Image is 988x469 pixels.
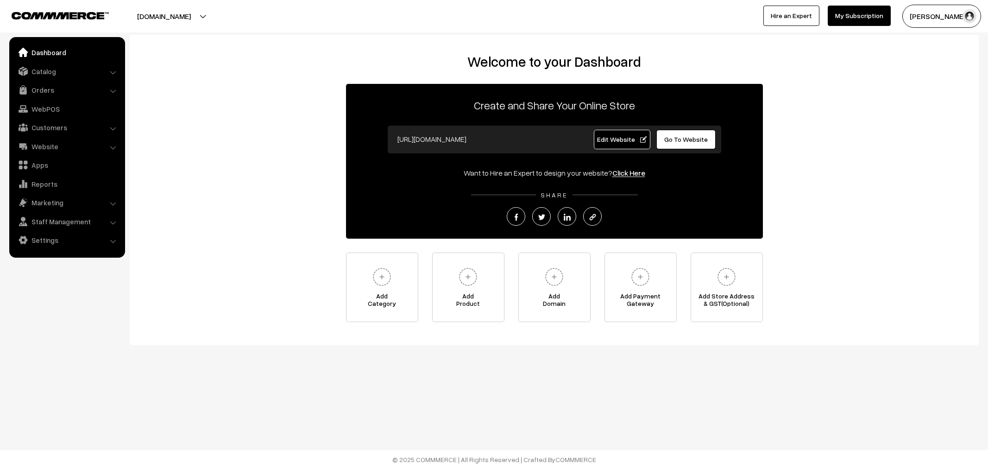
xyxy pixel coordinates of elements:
[139,53,969,70] h2: Welcome to your Dashboard
[346,253,418,322] a: AddCategory
[656,130,716,149] a: Go To Website
[519,292,590,311] span: Add Domain
[541,264,567,290] img: plus.svg
[597,135,647,143] span: Edit Website
[12,213,122,230] a: Staff Management
[12,101,122,117] a: WebPOS
[963,9,976,23] img: user
[628,264,653,290] img: plus.svg
[828,6,891,26] a: My Subscription
[763,6,819,26] a: Hire an Expert
[691,292,762,311] span: Add Store Address & GST(Optional)
[612,168,645,177] a: Click Here
[432,253,504,322] a: AddProduct
[536,191,573,199] span: SHARE
[346,97,763,114] p: Create and Share Your Online Store
[12,12,109,19] img: COMMMERCE
[594,130,650,149] a: Edit Website
[555,456,596,463] a: COMMMERCE
[691,253,763,322] a: Add Store Address& GST(Optional)
[433,292,504,311] span: Add Product
[604,253,677,322] a: Add PaymentGateway
[12,82,122,98] a: Orders
[12,119,122,136] a: Customers
[346,167,763,178] div: Want to Hire an Expert to design your website?
[12,176,122,192] a: Reports
[664,135,708,143] span: Go To Website
[714,264,739,290] img: plus.svg
[369,264,395,290] img: plus.svg
[12,63,122,80] a: Catalog
[105,5,223,28] button: [DOMAIN_NAME]
[902,5,981,28] button: [PERSON_NAME]
[12,9,93,20] a: COMMMERCE
[455,264,481,290] img: plus.svg
[518,253,591,322] a: AddDomain
[12,138,122,155] a: Website
[12,232,122,248] a: Settings
[605,292,676,311] span: Add Payment Gateway
[12,44,122,61] a: Dashboard
[12,194,122,211] a: Marketing
[346,292,418,311] span: Add Category
[12,157,122,173] a: Apps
